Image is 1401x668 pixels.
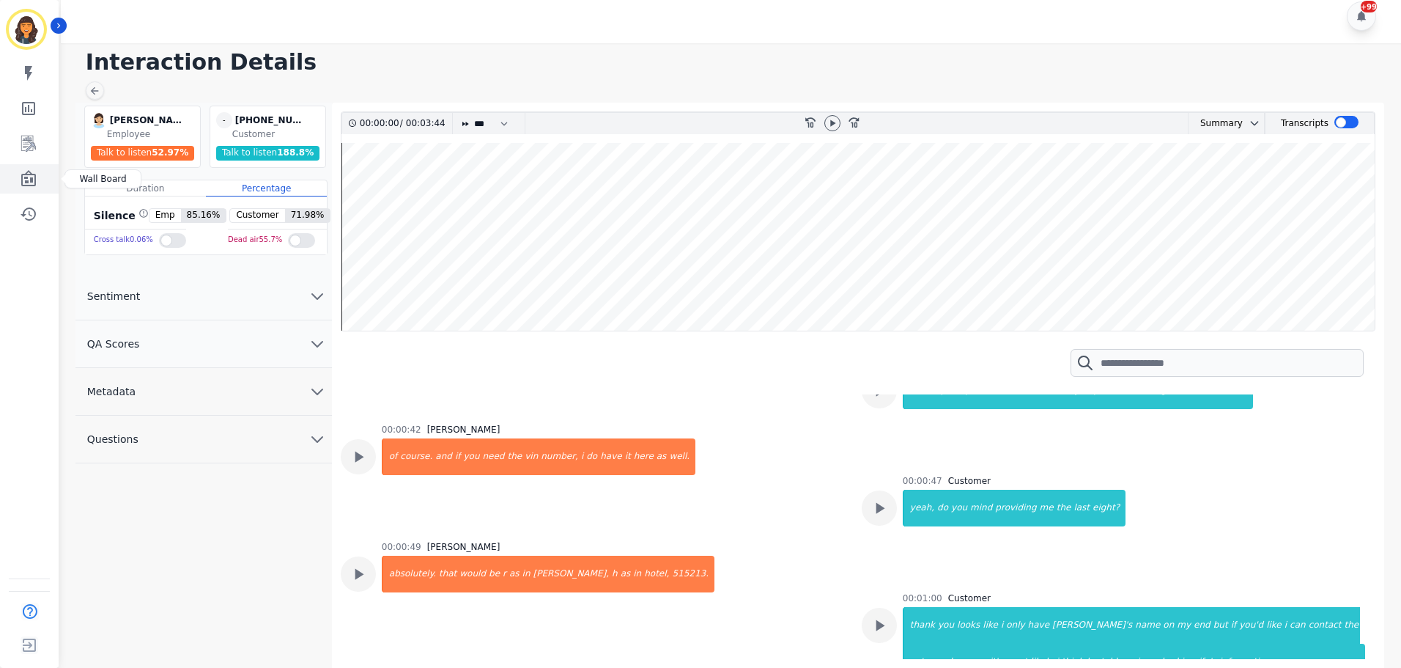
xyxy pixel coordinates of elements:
div: [PERSON_NAME] [110,112,183,128]
div: 00:00:42 [382,424,421,436]
div: the [506,438,524,475]
div: i [999,607,1005,644]
div: end [1192,607,1212,644]
div: the [1343,607,1361,644]
span: 188.8 % [277,147,314,158]
div: 515213. [670,556,714,592]
div: course. [399,438,434,475]
div: h [610,556,619,592]
div: 00:00:00 [360,113,400,134]
div: but [1212,607,1230,644]
div: eight? [1091,490,1125,526]
span: - [216,112,232,128]
div: [PERSON_NAME] [427,541,500,553]
div: name [1134,607,1161,644]
div: number, [539,438,580,475]
div: absolutely. [383,556,437,592]
div: [PERSON_NAME], [532,556,611,592]
div: +99 [1361,1,1377,12]
svg: chevron down [308,335,326,353]
div: thank [904,607,936,644]
div: 00:01:00 [903,592,942,604]
div: of [383,438,399,475]
svg: chevron down [1249,117,1260,129]
div: 00:00:47 [903,475,942,487]
div: Dead air 55.7 % [228,230,282,251]
div: [PERSON_NAME] [427,424,500,436]
div: you [950,490,969,526]
div: mind [969,490,994,526]
span: QA Scores [75,337,152,351]
h1: Interaction Details [86,49,1386,76]
div: here [632,438,655,475]
div: Employee [107,128,197,140]
div: 00:03:44 [403,113,443,134]
div: i [580,438,585,475]
div: my [1175,607,1192,644]
div: would [458,556,487,592]
div: Duration [85,180,206,197]
div: vin [523,438,539,475]
div: Silence [91,208,149,223]
div: only [1005,607,1026,644]
div: and [434,438,454,475]
div: well. [668,438,695,475]
div: you [936,607,955,644]
div: contact [1307,607,1343,644]
span: Customer [230,209,284,222]
div: Summary [1189,113,1243,134]
svg: chevron down [308,383,326,400]
img: Bordered avatar [9,12,44,47]
div: / [360,113,449,134]
div: as [508,556,521,592]
div: can [1288,607,1307,644]
svg: chevron down [308,287,326,305]
div: the [1055,490,1073,526]
div: do [585,438,599,475]
div: Customer [948,475,991,487]
div: hotel, [643,556,670,592]
div: if [454,438,462,475]
div: Talk to listen [216,146,320,161]
div: 00:00:49 [382,541,421,553]
div: i [1283,607,1288,644]
div: [PHONE_NUMBER] [235,112,308,128]
div: as [655,438,668,475]
span: 52.97 % [152,147,188,158]
span: Sentiment [75,289,152,304]
span: Questions [75,432,150,447]
div: like [981,607,999,644]
button: Metadata chevron down [75,368,332,416]
div: do [936,490,950,526]
span: Metadata [75,384,147,399]
div: Transcripts [1281,113,1328,134]
div: you'd [1238,607,1265,644]
span: 71.98 % [285,209,330,222]
div: be [487,556,501,592]
div: Percentage [206,180,327,197]
div: Customer [232,128,322,140]
div: last [1072,490,1091,526]
div: providing [994,490,1038,526]
div: need [481,438,506,475]
div: [PERSON_NAME]'s [1051,607,1134,644]
div: me [1038,490,1055,526]
button: Sentiment chevron down [75,273,332,320]
span: 85.16 % [181,209,226,222]
span: Emp [149,209,181,222]
div: have [599,438,623,475]
div: Talk to listen [91,146,195,161]
div: that [437,556,458,592]
button: Questions chevron down [75,416,332,463]
div: as [619,556,632,592]
div: yeah, [904,490,936,526]
div: in [521,556,532,592]
div: you [462,438,481,475]
div: Cross talk 0.06 % [94,230,153,251]
div: it [624,438,632,475]
svg: chevron down [308,430,326,448]
div: if [1230,607,1238,644]
div: looks [955,607,981,644]
div: on [1161,607,1175,644]
div: in [632,556,643,592]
